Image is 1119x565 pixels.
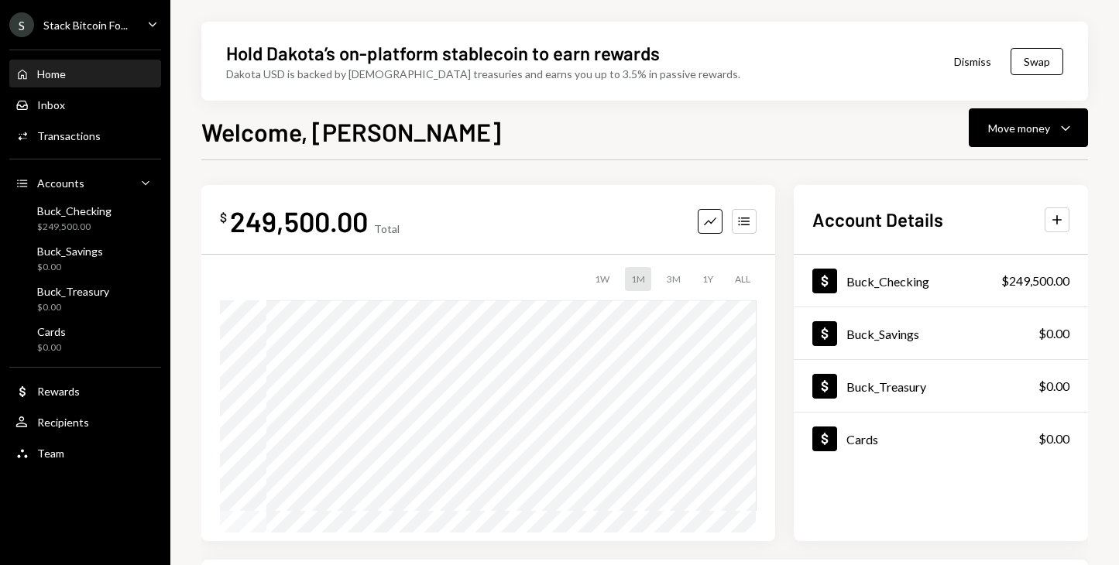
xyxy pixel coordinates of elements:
[9,200,161,237] a: Buck_Checking$249,500.00
[846,432,878,447] div: Cards
[9,12,34,37] div: S
[9,320,161,358] a: Cards$0.00
[9,169,161,197] a: Accounts
[969,108,1088,147] button: Move money
[37,245,103,258] div: Buck_Savings
[988,120,1050,136] div: Move money
[230,204,368,238] div: 249,500.00
[9,439,161,467] a: Team
[9,377,161,405] a: Rewards
[201,116,501,147] h1: Welcome, [PERSON_NAME]
[846,379,926,394] div: Buck_Treasury
[37,385,80,398] div: Rewards
[696,267,719,291] div: 1Y
[37,285,109,298] div: Buck_Treasury
[43,19,128,32] div: Stack Bitcoin Fo...
[589,267,616,291] div: 1W
[794,413,1088,464] a: Cards$0.00
[220,210,227,225] div: $
[1011,48,1063,75] button: Swap
[37,67,66,80] div: Home
[374,222,400,235] div: Total
[1001,272,1069,290] div: $249,500.00
[9,240,161,277] a: Buck_Savings$0.00
[812,207,943,232] h2: Account Details
[37,176,84,190] div: Accounts
[37,301,109,314] div: $0.00
[37,447,64,460] div: Team
[37,129,101,142] div: Transactions
[1038,430,1069,448] div: $0.00
[37,221,112,234] div: $249,500.00
[661,267,687,291] div: 3M
[9,408,161,436] a: Recipients
[1038,324,1069,343] div: $0.00
[625,267,651,291] div: 1M
[794,360,1088,412] a: Buck_Treasury$0.00
[935,43,1011,80] button: Dismiss
[37,341,66,354] div: $0.00
[9,122,161,149] a: Transactions
[37,98,65,111] div: Inbox
[226,40,660,66] div: Hold Dakota’s on-platform stablecoin to earn rewards
[37,416,89,429] div: Recipients
[794,307,1088,359] a: Buck_Savings$0.00
[9,91,161,118] a: Inbox
[1038,377,1069,395] div: $0.00
[729,267,757,291] div: ALL
[9,280,161,317] a: Buck_Treasury$0.00
[846,327,919,341] div: Buck_Savings
[37,325,66,338] div: Cards
[37,204,112,217] div: Buck_Checking
[846,274,929,289] div: Buck_Checking
[794,255,1088,306] a: Buck_Checking$249,500.00
[9,60,161,87] a: Home
[37,261,103,274] div: $0.00
[226,66,740,82] div: Dakota USD is backed by [DEMOGRAPHIC_DATA] treasuries and earns you up to 3.5% in passive rewards.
